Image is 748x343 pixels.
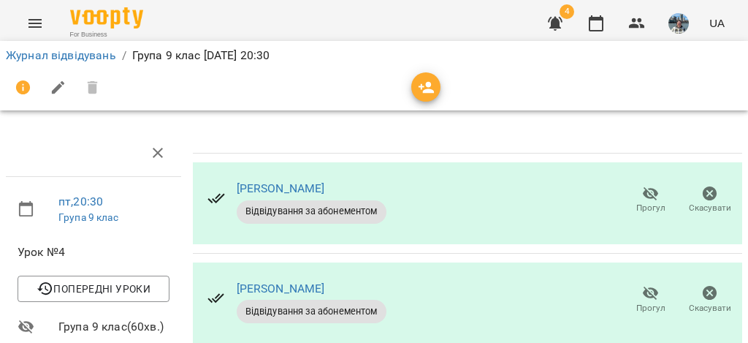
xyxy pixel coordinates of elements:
[70,30,143,39] span: For Business
[668,13,689,34] img: 1e8d23b577010bf0f155fdae1a4212a8.jpg
[237,181,325,195] a: [PERSON_NAME]
[58,318,169,336] span: Група 9 клас ( 60 хв. )
[636,302,665,314] span: Прогул
[132,47,270,64] p: Група 9 клас [DATE] 20:30
[6,48,116,62] a: Журнал відвідувань
[58,211,118,223] a: Група 9 клас
[689,302,731,314] span: Скасувати
[58,195,103,208] a: пт , 20:30
[680,279,739,320] button: Скасувати
[560,4,574,19] span: 4
[122,47,126,64] li: /
[703,10,730,37] button: UA
[237,205,386,218] span: Відвідування за абонементом
[636,202,665,214] span: Прогул
[70,7,143,29] img: Voopty Logo
[237,305,386,318] span: Відвідування за абонементом
[18,6,53,41] button: Menu
[29,280,158,298] span: Попередні уроки
[621,279,680,320] button: Прогул
[18,276,169,302] button: Попередні уроки
[709,15,725,31] span: UA
[18,244,169,261] span: Урок №4
[680,180,739,221] button: Скасувати
[621,180,680,221] button: Прогул
[689,202,731,214] span: Скасувати
[6,47,742,64] nav: breadcrumb
[237,282,325,295] a: [PERSON_NAME]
